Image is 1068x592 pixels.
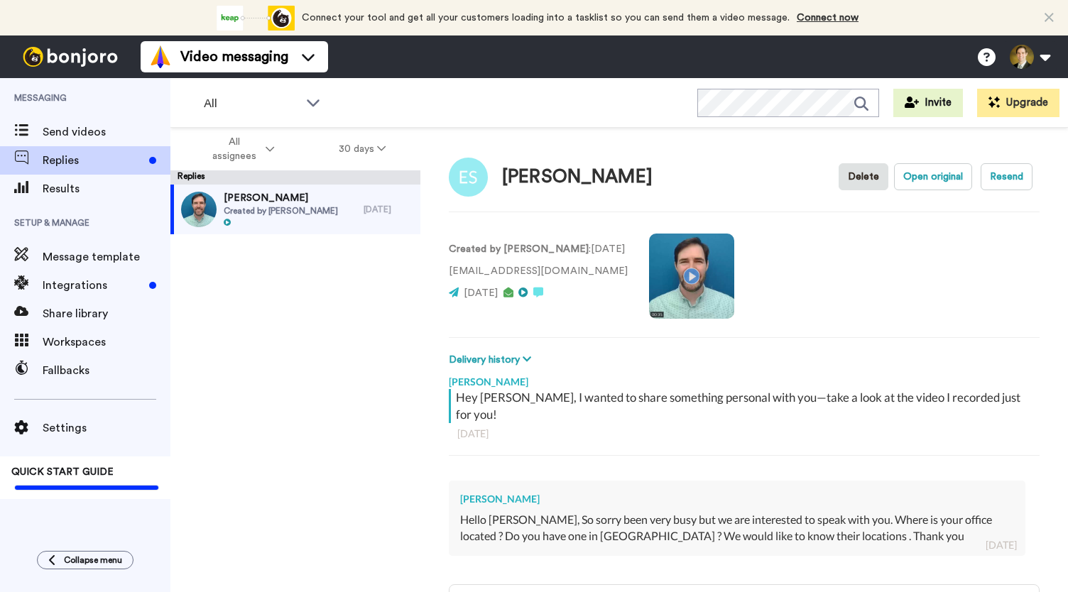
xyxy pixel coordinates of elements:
[893,89,963,117] button: Invite
[173,129,307,169] button: All assignees
[43,420,170,437] span: Settings
[43,180,170,197] span: Results
[43,305,170,322] span: Share library
[149,45,172,68] img: vm-color.svg
[977,89,1059,117] button: Upgrade
[217,6,295,31] div: animation
[449,352,535,368] button: Delivery history
[456,389,1036,423] div: Hey [PERSON_NAME], I wanted to share something personal with you—take a look at the video I recor...
[43,124,170,141] span: Send videos
[43,362,170,379] span: Fallbacks
[464,288,498,298] span: [DATE]
[364,204,413,215] div: [DATE]
[460,512,1014,544] div: Hello [PERSON_NAME], So sorry been very busy but we are interested to speak with you. Where is yo...
[302,13,790,23] span: Connect your tool and get all your customers loading into a tasklist so you can send them a video...
[43,152,143,169] span: Replies
[460,492,1014,506] div: [PERSON_NAME]
[981,163,1032,190] button: Resend
[986,538,1017,552] div: [DATE]
[449,244,589,254] strong: Created by [PERSON_NAME]
[449,242,628,257] p: : [DATE]
[224,191,338,205] span: [PERSON_NAME]
[181,192,217,227] img: 8aca385c-fdc8-4147-a0e8-a002c067f6cf-thumb.jpg
[43,334,170,351] span: Workspaces
[43,277,143,294] span: Integrations
[307,136,418,162] button: 30 days
[180,47,288,67] span: Video messaging
[449,368,1040,389] div: [PERSON_NAME]
[449,158,488,197] img: Image of Enriqueta Sunga
[11,467,114,477] span: QUICK START GUIDE
[449,264,628,279] p: [EMAIL_ADDRESS][DOMAIN_NAME]
[43,248,170,265] span: Message template
[839,163,888,190] button: Delete
[204,95,299,112] span: All
[64,554,122,566] span: Collapse menu
[37,551,133,569] button: Collapse menu
[797,13,859,23] a: Connect now
[894,163,972,190] button: Open original
[502,167,653,187] div: [PERSON_NAME]
[457,427,1031,441] div: [DATE]
[170,170,420,185] div: Replies
[170,185,420,234] a: [PERSON_NAME]Created by [PERSON_NAME][DATE]
[224,205,338,216] span: Created by [PERSON_NAME]
[205,135,263,163] span: All assignees
[17,47,124,67] img: bj-logo-header-white.svg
